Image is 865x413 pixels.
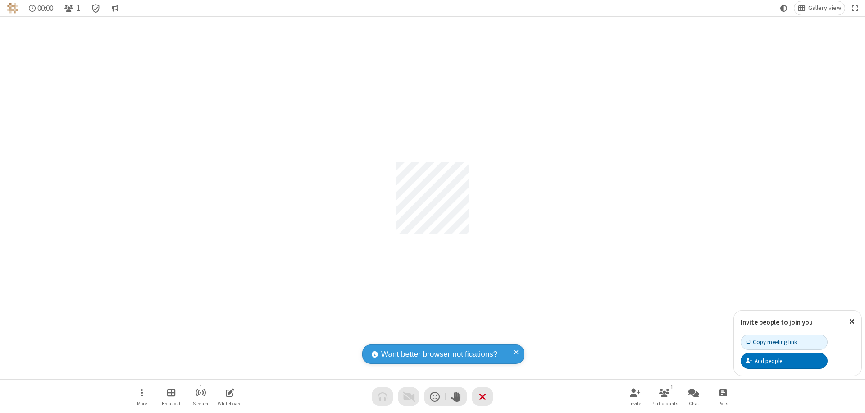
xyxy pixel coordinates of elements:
[128,384,155,409] button: Open menu
[372,387,393,406] button: Audio problem - check your Internet connection or call by phone
[25,1,57,15] div: Timer
[37,4,53,13] span: 00:00
[7,3,18,14] img: QA Selenium DO NOT DELETE OR CHANGE
[193,401,208,406] span: Stream
[137,401,147,406] span: More
[741,318,813,326] label: Invite people to join you
[777,1,791,15] button: Using system theme
[398,387,419,406] button: Video
[842,311,861,333] button: Close popover
[60,1,84,15] button: Open participant list
[158,384,185,409] button: Manage Breakout Rooms
[162,401,181,406] span: Breakout
[187,384,214,409] button: Start streaming
[381,349,497,360] span: Want better browser notifications?
[218,401,242,406] span: Whiteboard
[746,338,797,346] div: Copy meeting link
[446,387,467,406] button: Raise hand
[808,5,841,12] span: Gallery view
[689,401,699,406] span: Chat
[848,1,862,15] button: Fullscreen
[629,401,641,406] span: Invite
[424,387,446,406] button: Send a reaction
[710,384,737,409] button: Open poll
[741,335,828,350] button: Copy meeting link
[794,1,845,15] button: Change layout
[87,1,105,15] div: Meeting details Encryption enabled
[718,401,728,406] span: Polls
[77,4,80,13] span: 1
[651,384,678,409] button: Open participant list
[216,384,243,409] button: Open shared whiteboard
[622,384,649,409] button: Invite participants (⌘+Shift+I)
[680,384,707,409] button: Open chat
[741,353,828,368] button: Add people
[108,1,122,15] button: Conversation
[668,383,676,391] div: 1
[472,387,493,406] button: End or leave meeting
[651,401,678,406] span: Participants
